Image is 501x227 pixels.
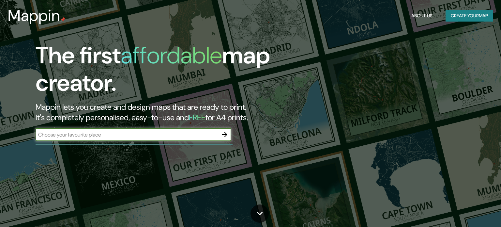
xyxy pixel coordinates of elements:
button: About Us [409,10,435,22]
img: mappin-pin [60,17,66,22]
button: Create yourmap [446,10,493,22]
input: Choose your favourite place [36,131,218,138]
h5: FREE [189,112,205,122]
h3: Mappin [8,7,60,25]
h2: Mappin lets you create and design maps that are ready to print. It's completely personalised, eas... [36,102,286,123]
h1: The first map creator. [36,42,286,102]
h1: affordable [121,40,222,71]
